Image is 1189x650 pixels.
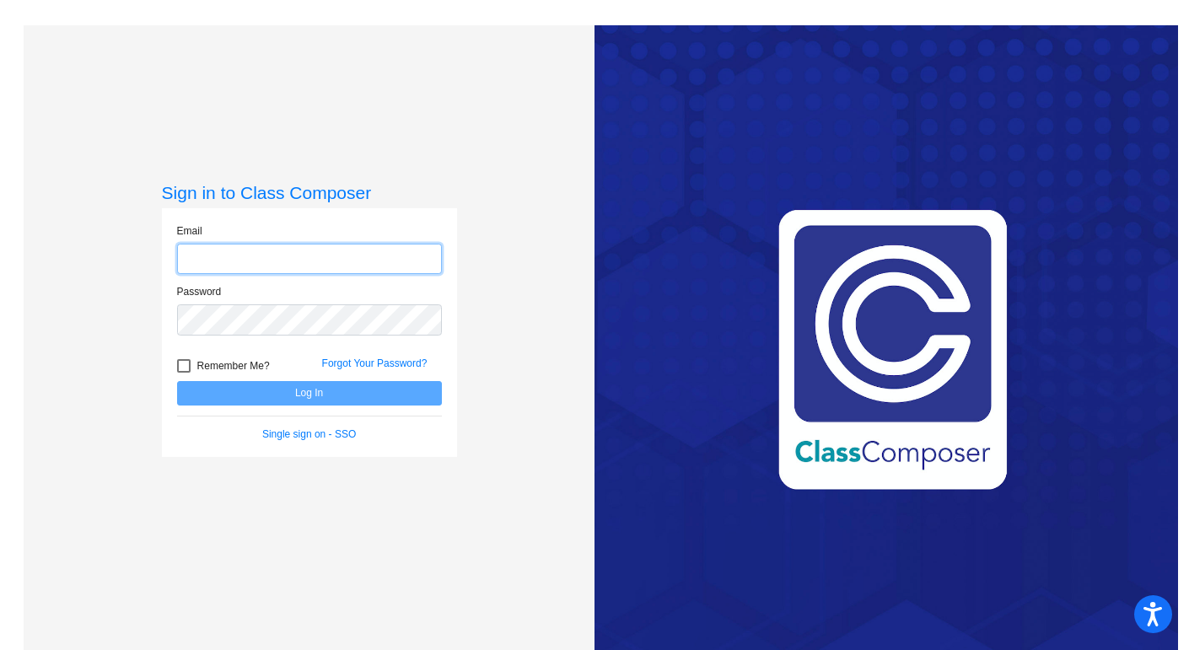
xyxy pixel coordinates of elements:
a: Single sign on - SSO [262,428,356,440]
h3: Sign in to Class Composer [162,182,457,203]
span: Remember Me? [197,356,270,376]
label: Password [177,284,222,299]
button: Log In [177,381,442,406]
a: Forgot Your Password? [322,357,428,369]
label: Email [177,223,202,239]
